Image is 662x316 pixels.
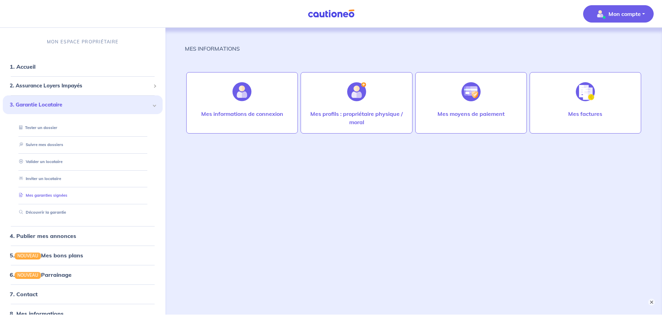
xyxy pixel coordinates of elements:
p: Mes profils : propriétaire physique / moral [308,110,405,126]
a: Suivre mes dossiers [16,142,63,147]
img: Cautioneo [305,9,357,18]
a: Tester un dossier [16,125,57,130]
a: Inviter un locataire [16,176,61,181]
span: 2. Assurance Loyers Impayés [10,82,150,90]
div: 6.NOUVEAUParrainage [3,268,163,282]
div: Valider un locataire [11,156,154,168]
img: illu_account_add.svg [347,82,366,101]
div: Mes garanties signées [11,190,154,201]
a: Découvrir la garantie [16,210,66,215]
a: Mes garanties signées [16,193,67,198]
div: Inviter un locataire [11,173,154,185]
p: Mes factures [568,110,602,118]
button: illu_account_valid_menu.svgMon compte [583,5,654,23]
p: MES INFORMATIONS [185,44,240,53]
div: 3. Garantie Locataire [3,95,163,114]
p: Mes informations de connexion [201,110,283,118]
a: 5.NOUVEAUMes bons plans [10,252,83,259]
button: × [648,299,655,306]
div: 7. Contact [3,287,163,301]
img: illu_account.svg [232,82,252,101]
div: 5.NOUVEAUMes bons plans [3,248,163,262]
p: MON ESPACE PROPRIÉTAIRE [47,39,118,45]
div: Découvrir la garantie [11,207,154,218]
div: 2. Assurance Loyers Impayés [3,79,163,93]
span: 3. Garantie Locataire [10,101,150,109]
div: 4. Publier mes annonces [3,229,163,243]
img: illu_invoice.svg [576,82,595,101]
a: Valider un locataire [16,159,63,164]
a: 4. Publier mes annonces [10,232,76,239]
img: illu_credit_card_no_anim.svg [461,82,481,101]
div: Suivre mes dossiers [11,139,154,151]
p: Mon compte [608,10,641,18]
div: Tester un dossier [11,122,154,134]
p: Mes moyens de paiement [438,110,505,118]
a: 1. Accueil [10,63,35,70]
img: illu_account_valid_menu.svg [595,8,606,19]
a: 6.NOUVEAUParrainage [10,271,72,278]
div: 1. Accueil [3,60,163,74]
